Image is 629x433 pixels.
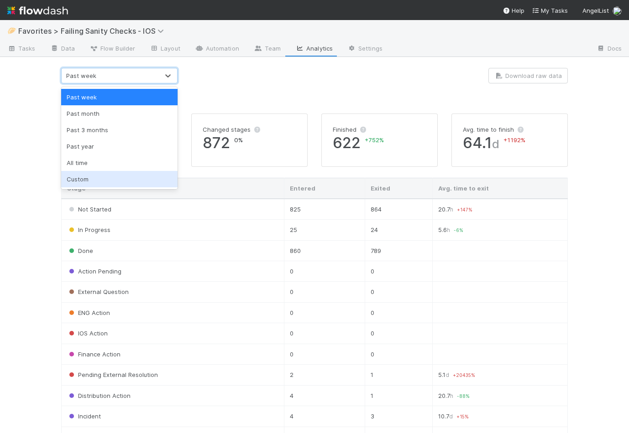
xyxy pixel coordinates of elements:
td: 0 [365,344,432,364]
a: Settings [340,42,390,57]
td: 25 [284,220,365,240]
small: h [450,206,453,213]
td: 0 [284,302,365,323]
span: Tasks [7,44,36,53]
a: Team [246,42,288,57]
th: Entered [284,178,365,199]
div: Past week [61,89,178,105]
span: Not Started [67,206,111,213]
a: My Tasks [532,6,568,15]
a: Layout [142,42,188,57]
span: My Tasks [532,7,568,14]
span: -88 % [457,393,470,399]
td: 864 [365,199,432,220]
td: 4 [284,406,365,427]
td: 0 [284,344,365,364]
small: d [449,413,453,420]
a: Docs [589,42,629,57]
td: 0 [365,282,432,302]
span: Changed stages [203,126,251,133]
span: 622 [333,134,426,152]
a: Data [43,42,82,57]
div: Past month [61,105,178,122]
span: + 1192 % [503,136,525,144]
small: h [450,392,453,399]
button: Download raw data [488,68,568,83]
td: 0 [365,261,432,281]
span: Avg. time to finish [463,126,514,133]
td: 0 [365,323,432,344]
td: 0 [284,282,365,302]
span: Pending External Resolution [67,371,158,378]
td: 5.1 [432,365,567,385]
td: 4 [284,385,365,406]
a: Flow Builder [82,42,142,57]
small: d [446,371,449,378]
span: IOS Action [67,330,108,337]
small: h [447,227,450,233]
span: AngelList [582,7,609,14]
span: Action Pending [67,268,121,275]
td: 24 [365,220,432,240]
span: + 752 % [365,136,384,144]
td: 0 [365,302,432,323]
span: 0 % [234,136,243,144]
td: 825 [284,199,365,220]
span: ENG Action [67,309,110,316]
td: 20.7 [432,199,567,220]
span: Incident [67,412,101,420]
span: d [492,137,499,151]
td: 789 [365,240,432,261]
td: 0 [284,323,365,344]
td: 10.7 [432,406,567,427]
td: 5.6 [432,220,567,240]
span: Finished [333,126,356,133]
div: Past 3 months [61,122,178,138]
span: Distribution Action [67,392,131,399]
th: Exited [365,178,432,199]
a: Automation [188,42,246,57]
td: 0 [284,261,365,281]
td: 1 [365,385,432,406]
span: 872 [203,134,296,152]
div: All time [61,155,178,171]
span: Done [67,247,93,254]
td: 860 [284,240,365,261]
a: Analytics [288,42,340,57]
span: 64.1 [463,134,556,152]
td: 3 [365,406,432,427]
span: + 147 % [457,207,472,212]
span: -6 % [454,227,463,233]
div: Custom [61,171,178,187]
span: Favorites > Failing Sanity Checks - IOS [18,26,168,36]
span: 🥟 [7,27,16,35]
span: + 15 % [456,414,469,419]
td: 2 [284,365,365,385]
th: Avg. time to exit [432,178,567,199]
img: avatar_5d1523cf-d377-42ee-9d1c-1d238f0f126b.png [613,6,622,15]
span: + 20435 % [453,372,475,378]
span: In Progress [67,226,110,233]
div: Past year [61,138,178,155]
img: logo-inverted-e16ddd16eac7371096b0.svg [7,3,68,18]
div: Past week [66,71,96,80]
span: External Question [67,288,129,295]
span: Flow Builder [89,44,135,53]
td: 1 [365,365,432,385]
span: Finance Action [67,351,121,358]
div: Help [503,6,524,15]
td: 20.7 [432,385,567,406]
